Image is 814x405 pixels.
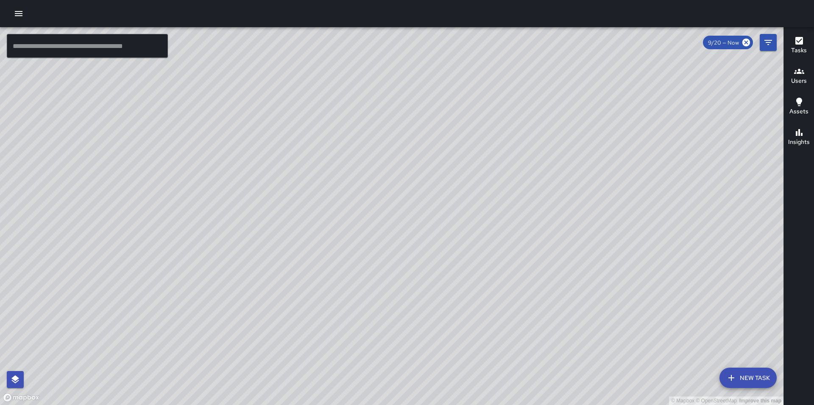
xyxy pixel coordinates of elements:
button: Tasks [784,31,814,61]
button: Users [784,61,814,92]
button: Insights [784,122,814,153]
button: New Task [719,368,777,388]
h6: Assets [789,107,808,116]
h6: Insights [788,138,810,147]
h6: Users [791,76,807,86]
button: Assets [784,92,814,122]
div: 9/20 — Now [703,36,753,49]
h6: Tasks [791,46,807,55]
span: 9/20 — Now [703,39,744,46]
button: Filters [760,34,777,51]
